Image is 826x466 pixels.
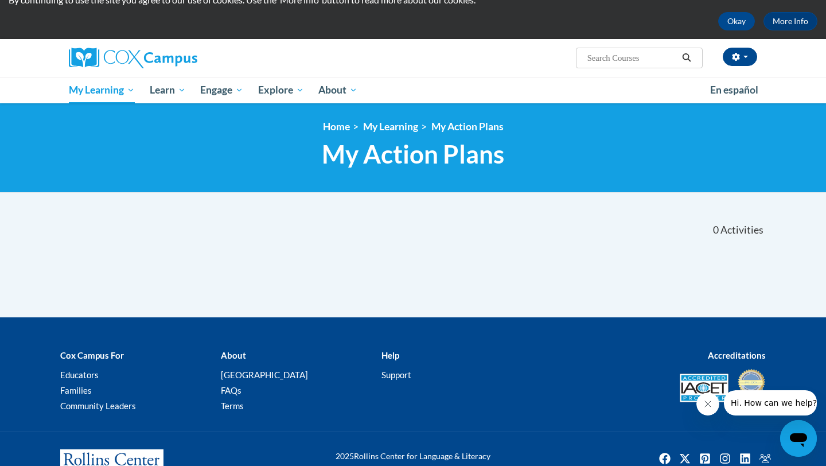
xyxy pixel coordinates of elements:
button: Search [678,51,695,65]
a: Cox Campus [69,48,287,68]
span: En español [710,84,758,96]
button: Account Settings [723,48,757,66]
iframe: Close message [696,393,719,415]
span: Explore [258,83,304,97]
a: En español [703,78,766,102]
div: Main menu [52,77,774,103]
iframe: Message from company [724,390,817,415]
span: About [318,83,357,97]
img: IDA® Accredited [737,368,766,408]
b: Help [381,350,399,360]
a: My Action Plans [431,121,504,133]
b: Accreditations [708,350,766,360]
a: Engage [193,77,251,103]
a: Terms [221,401,244,411]
b: Cox Campus For [60,350,124,360]
span: Learn [150,83,186,97]
b: About [221,350,246,360]
a: Educators [60,370,99,380]
a: [GEOGRAPHIC_DATA] [221,370,308,380]
span: My Action Plans [322,139,504,169]
a: FAQs [221,385,241,395]
a: More Info [763,12,817,30]
a: My Learning [363,121,418,133]
img: Cox Campus [69,48,197,68]
a: Families [60,385,92,395]
img: Accredited IACET® Provider [680,374,728,402]
span: Engage [200,83,243,97]
span: 0 [713,224,719,236]
a: Explore [251,77,311,103]
a: My Learning [61,77,142,103]
input: Search Courses [586,51,678,65]
a: Support [381,370,411,380]
a: Home [323,121,350,133]
span: My Learning [69,83,135,97]
span: Activities [720,224,763,236]
span: 2025 [336,451,354,461]
a: Learn [142,77,193,103]
button: Okay [718,12,755,30]
a: About [311,77,365,103]
a: Community Leaders [60,401,136,411]
iframe: Button to launch messaging window [780,420,817,457]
